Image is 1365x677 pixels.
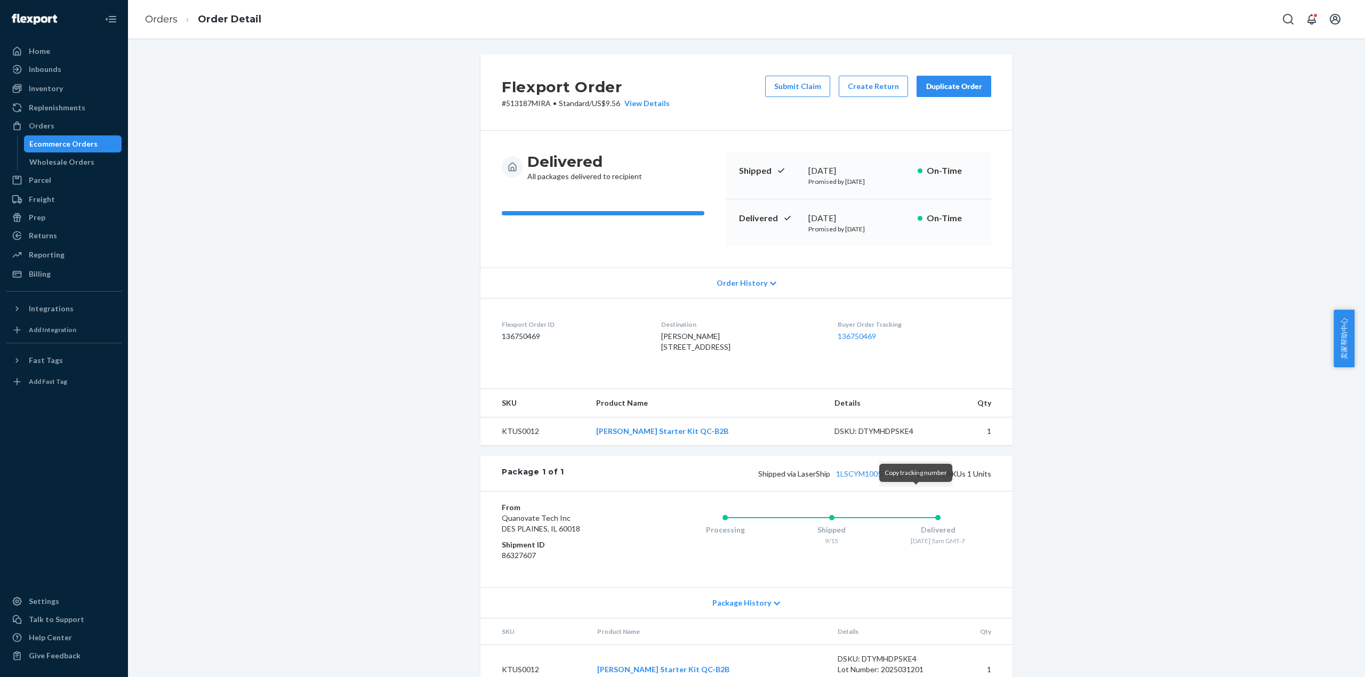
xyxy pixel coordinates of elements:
p: Shipped [739,165,800,177]
a: Wholesale Orders [24,154,122,171]
div: Parcel [29,175,51,186]
th: Details [826,389,943,417]
a: Add Integration [6,321,122,338]
div: Processing [672,525,778,535]
th: Product Name [588,389,826,417]
div: [DATE] [808,165,909,177]
p: Delivered [739,212,800,224]
div: Replenishments [29,102,85,113]
button: Duplicate Order [917,76,991,97]
dt: From [502,502,629,513]
p: On-Time [927,212,978,224]
button: Open Search Box [1278,9,1299,30]
button: Close Navigation [100,9,122,30]
div: 1 SKUs 1 Units [564,466,991,480]
a: Returns [6,227,122,244]
div: Delivered [885,525,991,535]
th: Details [829,618,946,645]
div: Integrations [29,303,74,314]
th: SKU [480,618,589,645]
div: Billing [29,269,51,279]
td: KTUS0012 [480,417,588,446]
span: Standard [559,99,589,108]
ol: breadcrumbs [136,4,270,35]
button: Fast Tags [6,352,122,369]
a: Parcel [6,172,122,189]
span: [PERSON_NAME] [STREET_ADDRESS] [661,332,730,351]
div: Shipped [778,525,885,535]
button: Open notifications [1301,9,1322,30]
a: Prep [6,209,122,226]
div: Add Integration [29,325,76,334]
div: Duplicate Order [926,81,982,92]
td: 1 [943,417,1013,446]
p: Promised by [DATE] [808,224,909,233]
div: Returns [29,230,57,241]
a: Orders [6,117,122,134]
a: 1LSCYM1005FT2QM [836,469,908,478]
p: Promised by [DATE] [808,177,909,186]
span: • [553,99,557,108]
div: Orders [29,120,54,131]
a: Add Fast Tag [6,373,122,390]
dd: 86327607 [502,550,629,561]
th: Product Name [589,618,829,645]
a: Settings [6,593,122,610]
dt: Flexport Order ID [502,320,644,329]
div: Help Center [29,632,72,643]
dt: Destination [661,320,820,329]
a: Help Center [6,629,122,646]
div: Lot Number: 2025031201 [838,664,938,675]
div: Add Fast Tag [29,377,67,386]
h2: Flexport Order [502,76,670,98]
div: Package 1 of 1 [502,466,564,480]
button: Open account menu [1324,9,1346,30]
a: Inbounds [6,61,122,78]
th: Qty [946,618,1013,645]
button: 卖家帮助中心 [1334,310,1354,367]
dt: Shipment ID [502,539,629,550]
div: Freight [29,194,55,205]
dt: Buyer Order Tracking [838,320,991,329]
div: Talk to Support [29,614,84,625]
div: All packages delivered to recipient [527,152,642,182]
a: Home [6,43,122,60]
a: Inventory [6,80,122,97]
div: [DATE] [808,212,909,224]
div: DSKU: DTYMHDPSKE4 [838,654,938,664]
div: Give Feedback [29,650,81,661]
button: Submit Claim [765,76,830,97]
a: Ecommerce Orders [24,135,122,152]
span: Copy tracking number [885,469,947,477]
div: Prep [29,212,45,223]
div: 9/15 [778,536,885,545]
a: Freight [6,191,122,208]
div: Inventory [29,83,63,94]
button: View Details [620,98,670,109]
img: Flexport logo [12,14,57,25]
th: SKU [480,389,588,417]
div: [DATE] 5am GMT-7 [885,536,991,545]
span: Quanovate Tech Inc DES PLAINES, IL 60018 [502,513,580,533]
button: Integrations [6,300,122,317]
a: [PERSON_NAME] Starter Kit QC-B2B [596,426,728,436]
button: Create Return [839,76,908,97]
p: # 513187MIRA / US$9.56 [502,98,670,109]
button: Give Feedback [6,647,122,664]
span: Package History [712,598,771,608]
a: 136750469 [838,332,876,341]
a: Billing [6,265,122,283]
div: Inbounds [29,64,61,75]
dd: 136750469 [502,331,644,342]
a: [PERSON_NAME] Starter Kit QC-B2B [597,665,729,674]
div: Settings [29,596,59,607]
a: Orders [145,13,178,25]
a: Replenishments [6,99,122,116]
span: Order History [717,278,767,288]
div: Home [29,46,50,57]
h3: Delivered [527,152,642,171]
a: Reporting [6,246,122,263]
div: Ecommerce Orders [29,139,98,149]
